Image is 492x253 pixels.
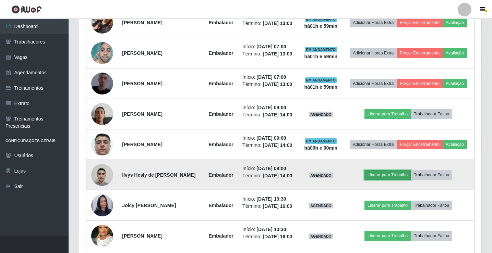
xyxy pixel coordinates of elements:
[256,44,286,49] time: [DATE] 07:00
[242,233,295,240] li: Término:
[208,142,233,147] strong: Embalador
[242,195,295,203] li: Início:
[443,48,467,58] button: Avaliação
[91,3,113,42] img: 1746137035035.jpeg
[208,20,233,25] strong: Embalador
[122,81,162,86] strong: [PERSON_NAME]
[242,203,295,210] li: Término:
[305,138,337,144] span: EM ANDAMENTO
[263,21,292,26] time: [DATE] 13:00
[263,234,292,239] time: [DATE] 16:00
[364,109,411,119] button: Liberar para Trabalho
[122,111,162,117] strong: [PERSON_NAME]
[411,109,452,119] button: Trabalhador Faltou
[122,203,176,208] strong: Joicy [PERSON_NAME]
[304,145,338,151] strong: há 00 h e 00 min
[122,20,162,25] strong: [PERSON_NAME]
[91,39,113,68] img: 1748551724527.jpeg
[242,104,295,111] li: Início:
[256,196,286,202] time: [DATE] 10:30
[304,23,338,29] strong: há 01 h e 59 min
[122,142,162,147] strong: [PERSON_NAME]
[242,135,295,142] li: Início:
[364,201,411,210] button: Liberar para Trabalho
[304,54,338,59] strong: há 01 h e 59 min
[91,64,113,103] img: 1754597201428.jpeg
[364,170,411,180] button: Liberar para Trabalho
[263,81,292,87] time: [DATE] 13:00
[256,227,286,232] time: [DATE] 10:30
[443,79,467,88] button: Avaliação
[208,172,233,178] strong: Embalador
[397,79,443,88] button: Forçar Encerramento
[263,112,292,117] time: [DATE] 14:00
[256,135,286,141] time: [DATE] 09:00
[309,203,333,208] span: AGENDADO
[397,48,443,58] button: Forçar Encerramento
[350,18,397,27] button: Adicionar Horas Extra
[443,140,467,149] button: Avaliação
[350,79,397,88] button: Adicionar Horas Extra
[309,173,333,178] span: AGENDADO
[364,231,411,241] button: Liberar para Trabalho
[11,5,42,14] img: CoreUI Logo
[242,165,295,172] li: Início:
[350,140,397,149] button: Adicionar Horas Extra
[208,50,233,56] strong: Embalador
[304,84,338,90] strong: há 01 h e 59 min
[242,74,295,81] li: Início:
[305,16,337,22] span: EM ANDAMENTO
[242,20,295,27] li: Término:
[263,173,292,178] time: [DATE] 14:00
[256,105,286,110] time: [DATE] 09:00
[91,186,113,225] img: 1743243818079.jpeg
[411,201,452,210] button: Trabalhador Faltou
[242,172,295,179] li: Término:
[443,18,467,27] button: Avaliação
[256,166,286,171] time: [DATE] 09:00
[309,112,333,117] span: AGENDADO
[397,140,443,149] button: Forçar Encerramento
[411,231,452,241] button: Trabalhador Faltou
[122,172,195,178] strong: Ilvys Hesly de [PERSON_NAME]
[397,18,443,27] button: Forçar Encerramento
[208,233,233,239] strong: Embalador
[305,77,337,83] span: EM ANDAMENTO
[256,74,286,80] time: [DATE] 07:00
[91,125,113,164] img: 1697820743955.jpeg
[242,226,295,233] li: Início:
[263,51,292,56] time: [DATE] 13:00
[91,160,113,189] img: 1714420702903.jpeg
[91,94,113,134] img: 1672423155004.jpeg
[263,142,292,148] time: [DATE] 14:00
[208,203,233,208] strong: Embalador
[350,48,397,58] button: Adicionar Horas Extra
[309,233,333,239] span: AGENDADO
[305,47,337,52] span: EM ANDAMENTO
[242,81,295,88] li: Término:
[242,50,295,58] li: Término:
[122,50,162,56] strong: [PERSON_NAME]
[208,81,233,86] strong: Embalador
[242,111,295,118] li: Término:
[242,142,295,149] li: Término:
[208,111,233,117] strong: Embalador
[122,233,162,239] strong: [PERSON_NAME]
[242,43,295,50] li: Início:
[263,203,292,209] time: [DATE] 16:00
[411,170,452,180] button: Trabalhador Faltou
